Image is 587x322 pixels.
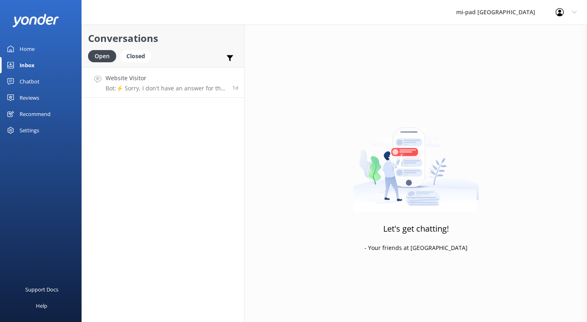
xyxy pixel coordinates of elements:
[106,74,226,83] h4: Website Visitor
[20,41,35,57] div: Home
[120,51,155,60] a: Closed
[20,106,51,122] div: Recommend
[232,84,238,91] span: Sep 02 2025 02:59pm (UTC +12:00) Pacific/Auckland
[20,90,39,106] div: Reviews
[12,14,59,27] img: yonder-white-logo.png
[82,67,244,98] a: Website VisitorBot:⚡ Sorry, I don't have an answer for that in my knowledge base. Please try and ...
[20,73,40,90] div: Chatbot
[20,57,35,73] div: Inbox
[20,122,39,138] div: Settings
[106,85,226,92] p: Bot: ⚡ Sorry, I don't have an answer for that in my knowledge base. Please try and rephrase your ...
[36,298,47,314] div: Help
[353,110,479,212] img: artwork of a man stealing a conversation from at giant smartphone
[364,243,468,252] p: - Your friends at [GEOGRAPHIC_DATA]
[88,31,238,46] h2: Conversations
[25,281,58,298] div: Support Docs
[88,50,116,62] div: Open
[88,51,120,60] a: Open
[383,222,449,235] h3: Let's get chatting!
[120,50,151,62] div: Closed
